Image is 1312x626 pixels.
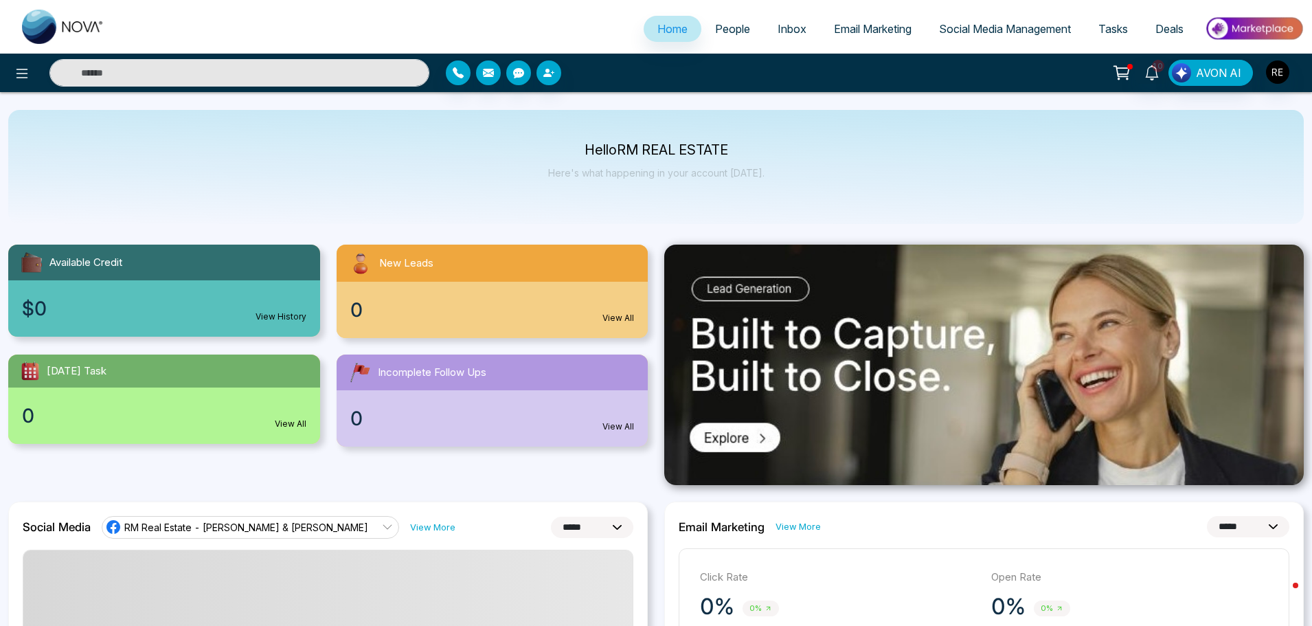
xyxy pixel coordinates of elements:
span: Deals [1155,22,1184,36]
iframe: Intercom live chat [1265,579,1298,612]
span: 10 [1152,60,1164,72]
a: View All [602,312,634,324]
span: 0% [743,601,779,616]
a: Tasks [1085,16,1142,42]
span: 0% [1034,601,1070,616]
span: 0 [350,404,363,433]
span: 0 [22,401,34,430]
span: Incomplete Follow Ups [378,365,486,381]
a: Email Marketing [820,16,925,42]
button: AVON AI [1168,60,1253,86]
p: Click Rate [700,570,977,585]
a: View More [776,520,821,533]
a: Social Media Management [925,16,1085,42]
img: Market-place.gif [1204,13,1304,44]
img: Nova CRM Logo [22,10,104,44]
a: Home [644,16,701,42]
a: View History [256,311,306,323]
span: Email Marketing [834,22,912,36]
span: Available Credit [49,255,122,271]
span: Social Media Management [939,22,1071,36]
a: View More [410,521,455,534]
span: 0 [350,295,363,324]
p: 0% [700,593,734,621]
p: Hello RM REAL ESTATE [548,144,765,156]
a: 10 [1135,60,1168,84]
a: Inbox [764,16,820,42]
span: AVON AI [1196,65,1241,81]
p: 0% [991,593,1026,621]
img: . [664,245,1304,485]
span: $0 [22,294,47,323]
span: Tasks [1098,22,1128,36]
span: RM Real Estate - [PERSON_NAME] & [PERSON_NAME] [124,521,368,534]
a: New Leads0View All [328,245,657,338]
img: newLeads.svg [348,250,374,276]
a: People [701,16,764,42]
span: Home [657,22,688,36]
h2: Social Media [23,520,91,534]
span: New Leads [379,256,433,271]
img: todayTask.svg [19,360,41,382]
img: Lead Flow [1172,63,1191,82]
span: Inbox [778,22,806,36]
h2: Email Marketing [679,520,765,534]
a: Deals [1142,16,1197,42]
a: View All [275,418,306,430]
img: availableCredit.svg [19,250,44,275]
span: People [715,22,750,36]
a: View All [602,421,634,433]
p: Open Rate [991,570,1269,585]
span: [DATE] Task [47,364,106,379]
p: Here's what happening in your account [DATE]. [548,167,765,179]
img: followUps.svg [348,360,372,385]
img: User Avatar [1266,60,1289,84]
a: Incomplete Follow Ups0View All [328,355,657,447]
